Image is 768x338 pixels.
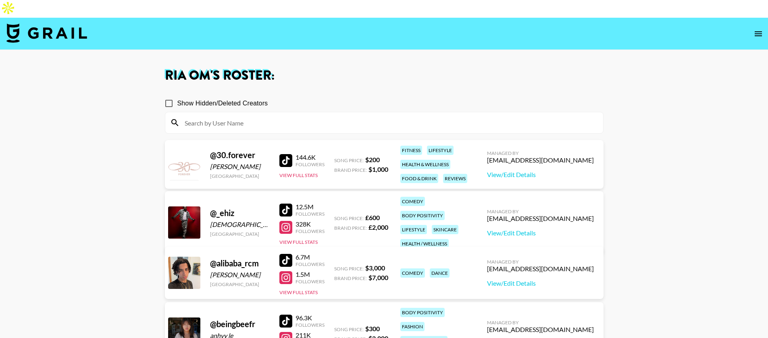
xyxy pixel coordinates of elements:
[443,174,467,183] div: reviews
[368,165,388,173] strong: $ 1,000
[296,211,325,217] div: Followers
[487,319,594,326] div: Managed By
[296,153,325,161] div: 144.6K
[279,289,318,295] button: View Full Stats
[432,225,458,234] div: skincare
[334,266,364,272] span: Song Price:
[487,208,594,214] div: Managed By
[296,322,325,328] div: Followers
[177,99,268,108] span: Show Hidden/Deleted Creators
[296,278,325,284] div: Followers
[296,203,325,211] div: 12.5M
[400,146,422,155] div: fitness
[487,259,594,265] div: Managed By
[365,325,380,332] strong: $ 300
[365,156,380,163] strong: $ 200
[296,261,325,267] div: Followers
[210,221,270,229] div: [DEMOGRAPHIC_DATA] Ufuah
[368,223,388,231] strong: £ 2,000
[296,270,325,278] div: 1.5M
[368,274,388,281] strong: $ 7,000
[430,268,450,278] div: dance
[487,265,594,273] div: [EMAIL_ADDRESS][DOMAIN_NAME]
[334,225,367,231] span: Brand Price:
[334,275,367,281] span: Brand Price:
[210,281,270,287] div: [GEOGRAPHIC_DATA]
[487,229,594,237] a: View/Edit Details
[400,197,425,206] div: comedy
[400,268,425,278] div: comedy
[400,239,449,248] div: health / wellness
[296,253,325,261] div: 6.7M
[296,161,325,167] div: Followers
[180,116,598,129] input: Search by User Name
[334,157,364,163] span: Song Price:
[400,322,425,331] div: fashion
[750,26,766,42] button: open drawer
[296,228,325,234] div: Followers
[6,23,87,43] img: Grail Talent
[334,326,364,332] span: Song Price:
[210,173,270,179] div: [GEOGRAPHIC_DATA]
[400,308,445,317] div: body positivity
[210,208,270,218] div: @ _ehiz
[487,326,594,334] div: [EMAIL_ADDRESS][DOMAIN_NAME]
[334,167,367,173] span: Brand Price:
[296,220,325,228] div: 328K
[279,239,318,245] button: View Full Stats
[334,215,364,221] span: Song Price:
[400,225,427,234] div: lifestyle
[400,174,438,183] div: food & drink
[210,231,270,237] div: [GEOGRAPHIC_DATA]
[210,150,270,160] div: @ 30.forever
[487,214,594,223] div: [EMAIL_ADDRESS][DOMAIN_NAME]
[279,172,318,178] button: View Full Stats
[210,319,270,329] div: @ beingbeefr
[165,69,604,82] h1: Ria Om 's Roster:
[487,150,594,156] div: Managed By
[210,163,270,171] div: [PERSON_NAME]
[487,171,594,179] a: View/Edit Details
[365,264,385,272] strong: $ 3,000
[210,258,270,268] div: @ alibaba_rcm
[365,214,380,221] strong: £ 600
[400,211,445,220] div: body positivity
[210,271,270,279] div: [PERSON_NAME]
[487,279,594,287] a: View/Edit Details
[427,146,454,155] div: lifestyle
[400,160,450,169] div: health & wellness
[487,156,594,164] div: [EMAIL_ADDRESS][DOMAIN_NAME]
[296,314,325,322] div: 96.3K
